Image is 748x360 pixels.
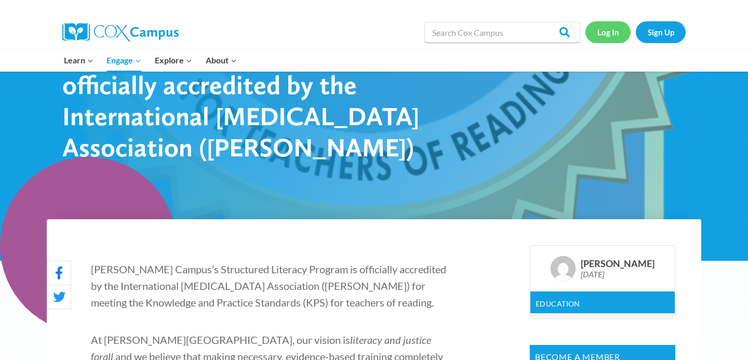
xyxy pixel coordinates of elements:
[100,49,149,71] button: Child menu of Engage
[148,49,199,71] button: Child menu of Explore
[424,22,580,43] input: Search Cox Campus
[57,49,100,71] button: Child menu of Learn
[536,299,580,308] a: Education
[91,334,350,346] span: At [PERSON_NAME][GEOGRAPHIC_DATA], our vision is
[581,258,654,270] div: [PERSON_NAME]
[585,21,631,43] a: Log In
[585,21,686,43] nav: Secondary Navigation
[581,269,654,279] div: [DATE]
[91,263,446,309] span: [PERSON_NAME] Campus’s Structured Literacy Program is officially accredited by the International ...
[199,49,244,71] button: Child menu of About
[57,49,243,71] nav: Primary Navigation
[62,7,426,163] h1: [PERSON_NAME] Campus Structured Literacy Program is officially accredited by the International [M...
[636,21,686,43] a: Sign Up
[62,23,179,42] img: Cox Campus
